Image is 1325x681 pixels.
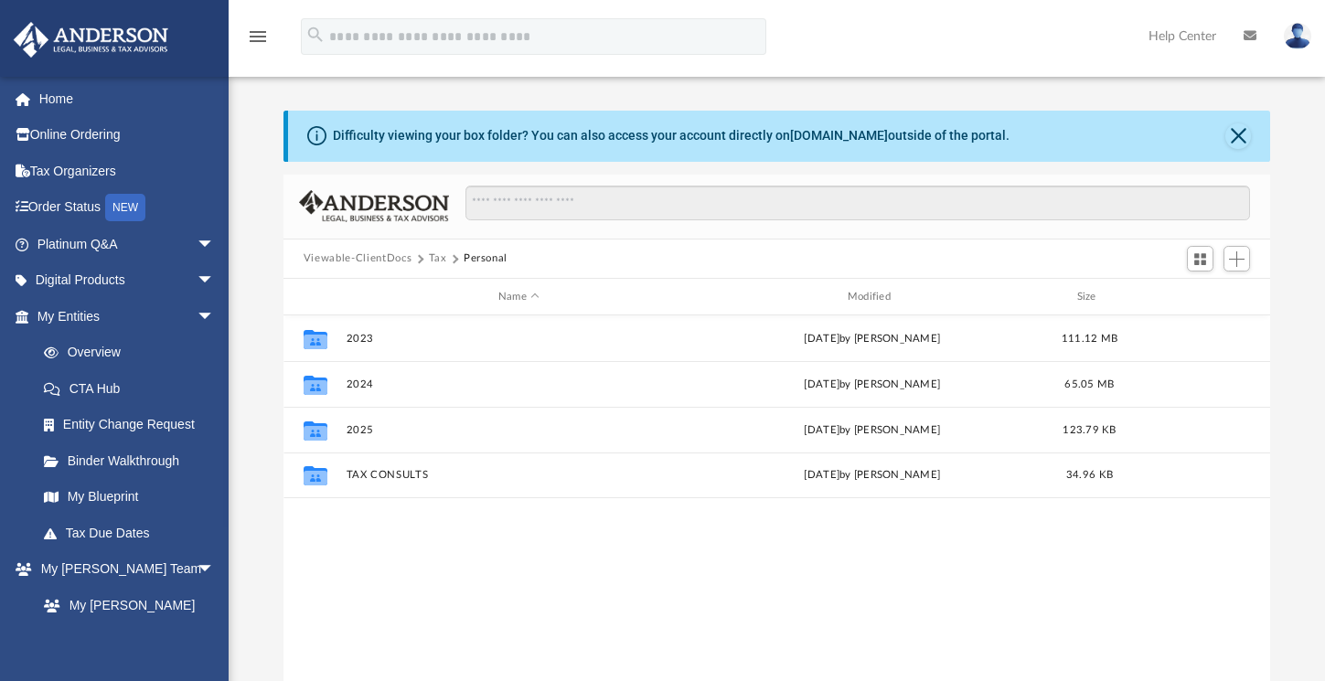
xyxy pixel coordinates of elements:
a: Tax Organizers [13,153,242,189]
a: CTA Hub [26,370,242,407]
a: Home [13,80,242,117]
a: My [PERSON_NAME] Team [26,587,224,645]
button: Personal [464,250,508,267]
div: [DATE] by [PERSON_NAME] [700,422,1045,439]
button: 2023 [346,333,691,345]
a: My Blueprint [26,479,233,516]
div: id [1134,289,1262,305]
div: Name [345,289,690,305]
a: Overview [26,335,242,371]
a: Binder Walkthrough [26,442,242,479]
span: arrow_drop_down [197,226,233,263]
button: TAX CONSULTS [346,470,691,482]
button: 2024 [346,378,691,390]
button: Close [1225,123,1251,149]
span: arrow_drop_down [197,298,233,335]
div: id [292,289,337,305]
i: search [305,25,326,45]
div: Modified [699,289,1044,305]
span: arrow_drop_down [197,551,233,589]
button: Tax [429,250,447,267]
a: Digital Productsarrow_drop_down [13,262,242,299]
a: My [PERSON_NAME] Teamarrow_drop_down [13,551,233,588]
a: Tax Due Dates [26,515,242,551]
img: User Pic [1284,23,1311,49]
button: Viewable-ClientDocs [304,250,411,267]
a: Entity Change Request [26,407,242,443]
div: Difficulty viewing your box folder? You can also access your account directly on outside of the p... [333,126,1010,145]
button: Add [1223,246,1251,271]
a: Order StatusNEW [13,189,242,227]
img: Anderson Advisors Platinum Portal [8,22,174,58]
a: [DOMAIN_NAME] [790,128,888,143]
div: [DATE] by [PERSON_NAME] [700,468,1045,484]
span: 123.79 KB [1063,425,1116,435]
input: Search files and folders [465,186,1250,220]
div: [DATE] by [PERSON_NAME] [700,331,1045,347]
span: arrow_drop_down [197,262,233,300]
span: 111.12 MB [1062,334,1117,344]
span: 65.05 MB [1064,379,1114,389]
button: 2025 [346,424,691,436]
span: 34.96 KB [1066,471,1113,481]
a: My Entitiesarrow_drop_down [13,298,242,335]
div: [DATE] by [PERSON_NAME] [700,377,1045,393]
div: Size [1053,289,1126,305]
a: menu [247,35,269,48]
a: Platinum Q&Aarrow_drop_down [13,226,242,262]
a: Online Ordering [13,117,242,154]
button: Switch to Grid View [1187,246,1214,271]
i: menu [247,26,269,48]
div: NEW [105,194,145,221]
